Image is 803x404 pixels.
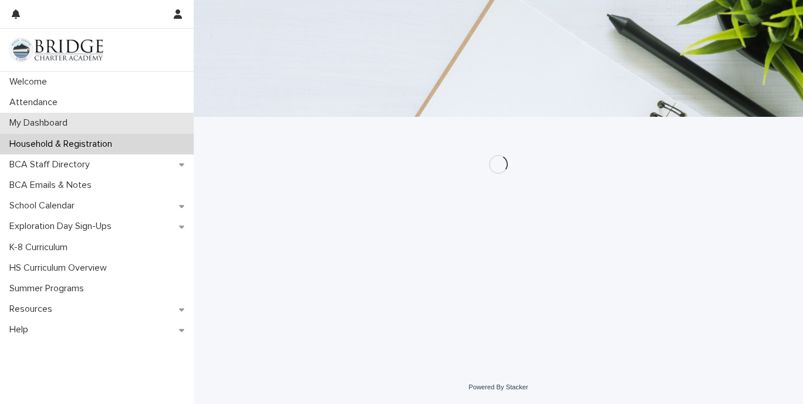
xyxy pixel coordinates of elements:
[5,97,67,108] p: Attendance
[5,180,101,191] p: BCA Emails & Notes
[5,200,84,211] p: School Calendar
[5,159,99,170] p: BCA Staff Directory
[5,76,56,87] p: Welcome
[5,304,62,315] p: Resources
[5,221,121,232] p: Exploration Day Sign-Ups
[5,117,77,129] p: My Dashboard
[5,139,122,150] p: Household & Registration
[5,242,77,253] p: K-8 Curriculum
[9,38,103,62] img: V1C1m3IdTEidaUdm9Hs0
[5,283,93,294] p: Summer Programs
[468,383,528,390] a: Powered By Stacker
[5,262,116,274] p: HS Curriculum Overview
[5,324,38,335] p: Help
